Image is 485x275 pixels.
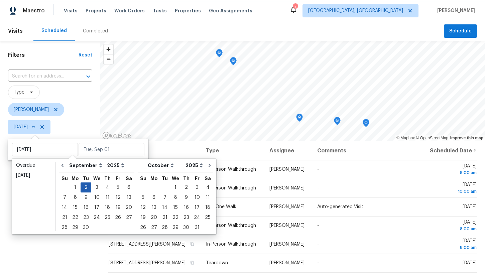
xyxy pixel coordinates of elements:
[192,213,203,222] div: 24
[170,223,181,232] div: 29
[269,242,305,247] span: [PERSON_NAME]
[102,192,113,202] div: Thu Sep 11 2025
[269,186,305,190] span: [PERSON_NAME]
[138,223,148,233] div: Sun Oct 26 2025
[70,223,81,232] div: 29
[206,261,228,265] span: Teardown
[317,261,319,265] span: -
[59,203,70,212] div: 14
[113,193,123,202] div: 12
[114,7,145,14] span: Work Orders
[113,183,123,192] div: 5
[296,114,303,124] div: Map marker
[317,186,319,190] span: -
[175,7,201,14] span: Properties
[57,159,68,172] button: Go to previous month
[203,182,213,192] div: Sat Oct 04 2025
[148,203,159,212] div: 13
[184,160,205,170] select: Year
[170,213,181,222] div: 22
[203,213,213,222] div: 25
[70,183,81,192] div: 1
[203,193,213,202] div: 11
[81,183,91,192] div: 2
[113,192,123,202] div: Fri Sep 12 2025
[170,203,181,212] div: 15
[81,203,91,212] div: 16
[83,28,108,34] div: Completed
[435,7,475,14] span: [PERSON_NAME]
[81,192,91,202] div: Tue Sep 09 2025
[181,182,192,192] div: Thu Oct 02 2025
[153,8,167,13] span: Tasks
[206,242,256,247] span: In-Person Walkthrough
[91,193,102,202] div: 10
[206,186,256,190] span: In-Person Walkthrough
[181,203,192,212] div: 16
[181,213,192,223] div: Thu Oct 23 2025
[70,203,81,212] div: 15
[59,213,70,223] div: Sun Sep 21 2025
[123,203,134,212] div: 20
[81,213,91,223] div: Tue Sep 23 2025
[181,192,192,202] div: Thu Oct 09 2025
[317,242,319,247] span: -
[203,183,213,192] div: 4
[41,27,67,34] div: Scheduled
[138,192,148,202] div: Sun Oct 05 2025
[205,159,215,172] button: Go to next month
[148,223,159,232] div: 27
[428,244,477,251] div: 8:00 am
[428,182,477,195] span: [DATE]
[148,213,159,222] div: 20
[72,176,79,181] abbr: Monday
[428,220,477,232] span: [DATE]
[138,193,148,202] div: 5
[81,213,91,222] div: 23
[195,176,200,181] abbr: Friday
[181,202,192,213] div: Thu Oct 16 2025
[450,136,483,140] a: Improve this map
[230,57,237,67] div: Map marker
[16,162,51,169] div: Overdue
[148,192,159,202] div: Mon Oct 06 2025
[70,182,81,192] div: Mon Sep 01 2025
[102,132,132,139] a: Mapbox homepage
[123,213,134,222] div: 27
[203,203,213,212] div: 18
[269,223,305,228] span: [PERSON_NAME]
[113,202,123,213] div: Fri Sep 19 2025
[138,202,148,213] div: Sun Oct 12 2025
[83,176,89,181] abbr: Tuesday
[334,117,341,127] div: Map marker
[113,182,123,192] div: Fri Sep 05 2025
[113,213,123,222] div: 26
[148,193,159,202] div: 6
[123,202,134,213] div: Sat Sep 20 2025
[102,182,113,192] div: Thu Sep 04 2025
[192,223,203,232] div: 31
[159,203,170,212] div: 14
[70,213,81,223] div: Mon Sep 22 2025
[363,119,369,129] div: Map marker
[444,24,477,38] button: Schedule
[102,213,113,222] div: 25
[70,223,81,233] div: Mon Sep 29 2025
[104,44,113,54] span: Zoom in
[70,192,81,202] div: Mon Sep 08 2025
[91,213,102,222] div: 24
[189,260,195,266] button: Copy Address
[70,202,81,213] div: Mon Sep 15 2025
[317,167,319,172] span: -
[150,176,158,181] abbr: Monday
[126,176,132,181] abbr: Saturday
[140,176,146,181] abbr: Sunday
[8,71,74,82] input: Search for an address...
[159,213,170,222] div: 21
[70,193,81,202] div: 8
[104,54,113,64] button: Zoom out
[104,176,111,181] abbr: Thursday
[8,24,23,38] span: Visits
[81,202,91,213] div: Tue Sep 16 2025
